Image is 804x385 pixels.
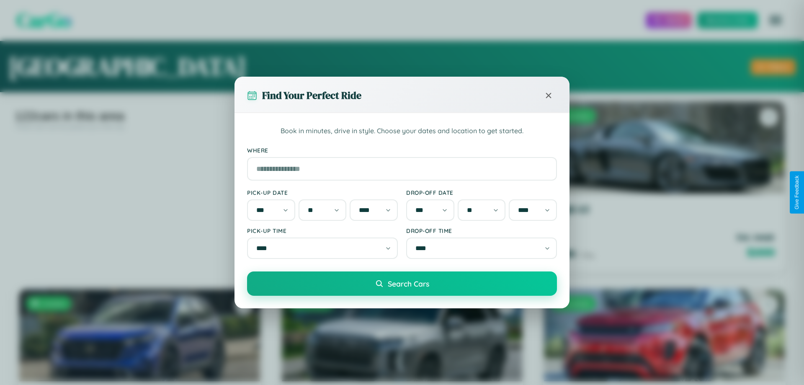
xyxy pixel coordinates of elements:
button: Search Cars [247,271,557,296]
label: Where [247,147,557,154]
label: Pick-up Date [247,189,398,196]
p: Book in minutes, drive in style. Choose your dates and location to get started. [247,126,557,137]
label: Pick-up Time [247,227,398,234]
label: Drop-off Date [406,189,557,196]
label: Drop-off Time [406,227,557,234]
h3: Find Your Perfect Ride [262,88,361,102]
span: Search Cars [388,279,429,288]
